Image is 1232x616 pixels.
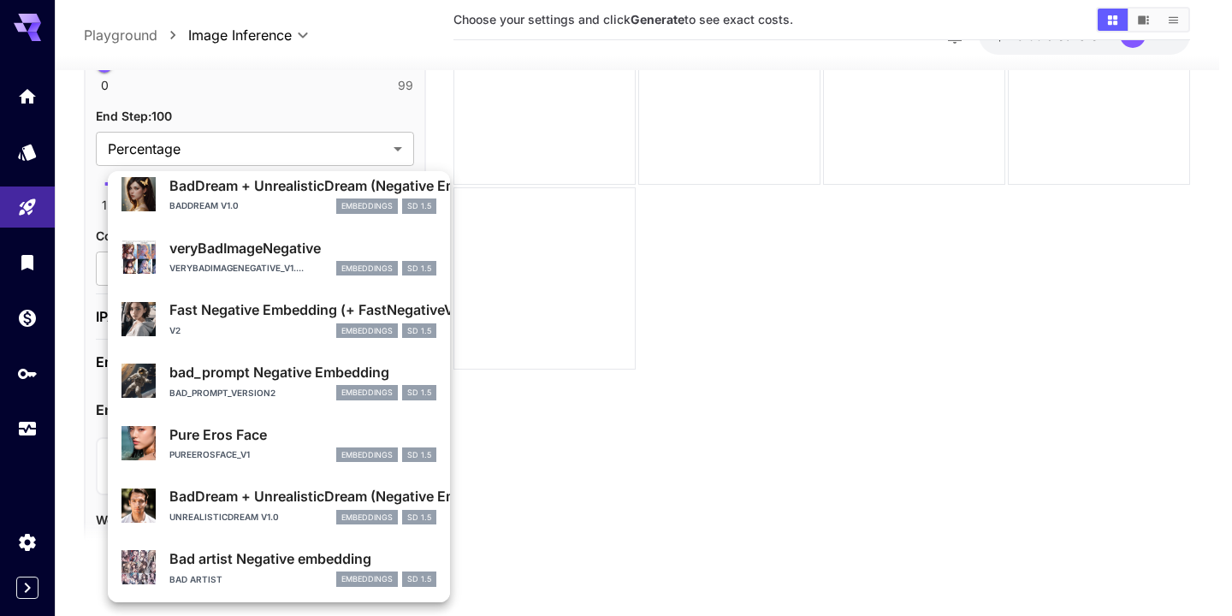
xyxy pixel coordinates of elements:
[121,293,436,345] div: Fast Negative Embedding (+ FastNegativeV2)v2embeddingsSD 1.5
[121,169,436,221] div: BadDream + UnrealisticDream (Negative Embeddings)BadDream v1.0embeddingsSD 1.5
[407,512,431,524] p: SD 1.5
[169,573,222,586] p: Bad artist
[407,449,431,461] p: SD 1.5
[169,362,436,382] p: bad_prompt Negative Embedding
[121,542,436,594] div: Bad artist Negative embeddingBad artistembeddingsSD 1.5
[169,238,436,258] p: veryBadImageNegative
[341,387,393,399] p: embeddings
[121,355,436,407] div: bad_prompt Negative Embeddingbad_prompt_version2embeddingsSD 1.5
[169,175,436,196] p: BadDream + UnrealisticDream (Negative Embeddings)
[169,511,279,524] p: UnrealisticDream v1.0
[169,448,250,461] p: PureErosFace_v1
[341,573,393,585] p: embeddings
[169,424,436,445] p: Pure Eros Face
[121,418,436,470] div: Pure Eros FacePureErosFace_v1embeddingsSD 1.5
[169,262,304,275] p: veryBadImageNegative_v1....
[341,449,393,461] p: embeddings
[407,387,431,399] p: SD 1.5
[341,325,393,337] p: embeddings
[169,486,436,506] p: BadDream + UnrealisticDream (Negative Embeddings)
[169,387,275,400] p: bad_prompt_version2
[407,325,431,337] p: SD 1.5
[407,263,431,275] p: SD 1.5
[341,200,393,212] p: embeddings
[169,299,436,320] p: Fast Negative Embedding (+ FastNegativeV2)
[169,324,181,337] p: v2
[169,548,436,569] p: Bad artist Negative embedding
[341,512,393,524] p: embeddings
[169,199,239,212] p: BadDream v1.0
[407,200,431,212] p: SD 1.5
[121,231,436,283] div: veryBadImageNegativeveryBadImageNegative_v1....embeddingsSD 1.5
[341,263,393,275] p: embeddings
[407,573,431,585] p: SD 1.5
[121,479,436,531] div: BadDream + UnrealisticDream (Negative Embeddings)UnrealisticDream v1.0embeddingsSD 1.5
